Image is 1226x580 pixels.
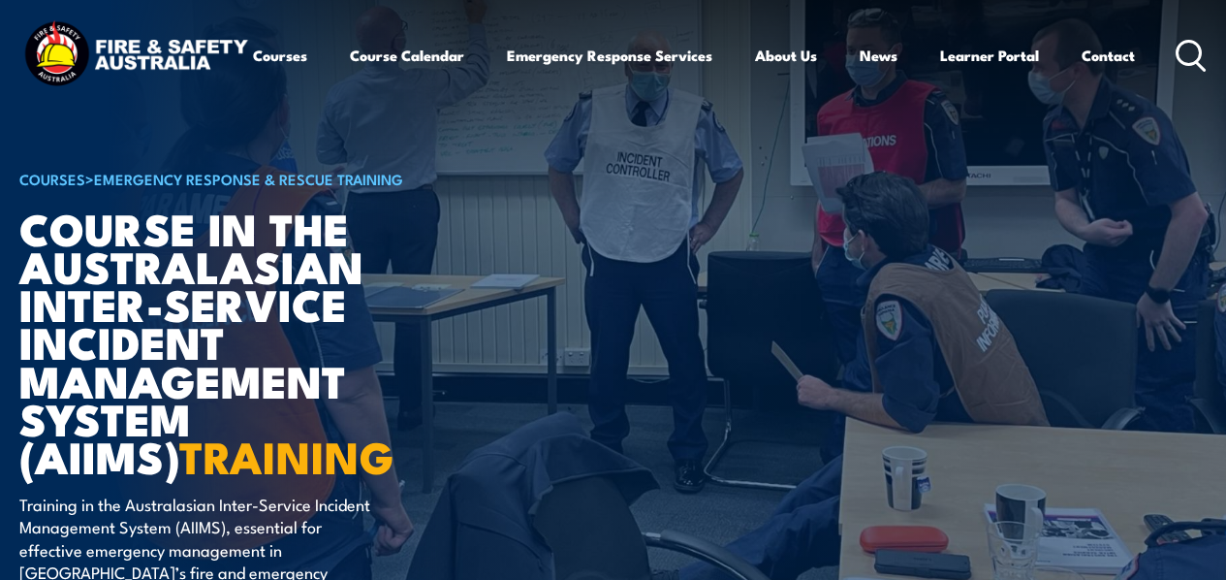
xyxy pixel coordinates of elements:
a: News [860,32,897,79]
a: Contact [1082,32,1135,79]
a: COURSES [19,168,85,189]
a: Course Calendar [350,32,464,79]
strong: TRAINING [179,422,394,489]
a: Courses [253,32,307,79]
h1: Course in the Australasian Inter-service Incident Management System (AIIMS) [19,209,498,474]
a: Emergency Response Services [507,32,712,79]
a: Emergency Response & Rescue Training [94,168,403,189]
a: About Us [755,32,817,79]
h6: > [19,167,498,190]
a: Learner Portal [940,32,1039,79]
